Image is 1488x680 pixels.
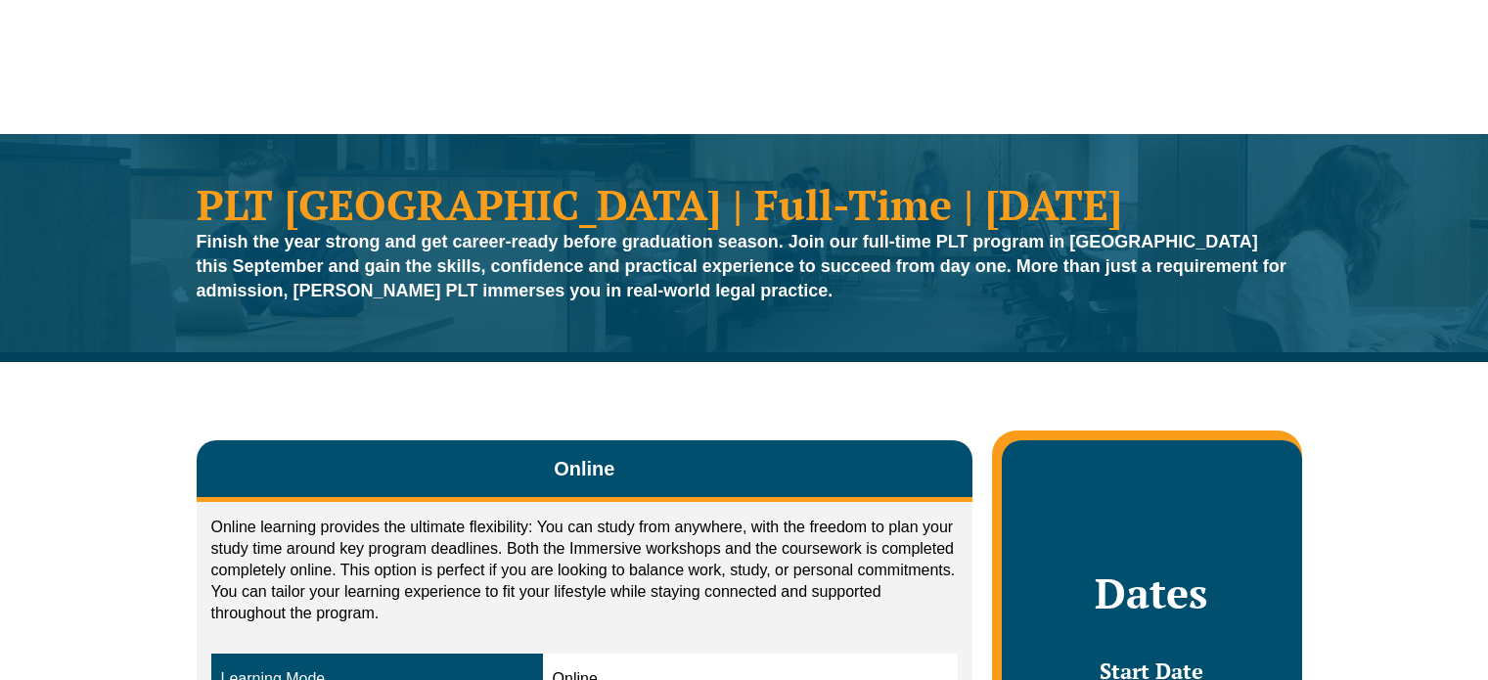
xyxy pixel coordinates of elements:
h2: Dates [1021,568,1282,617]
h1: PLT [GEOGRAPHIC_DATA] | Full-Time | [DATE] [197,183,1292,225]
p: Online learning provides the ultimate flexibility: You can study from anywhere, with the freedom ... [211,517,959,624]
strong: Finish the year strong and get career-ready before graduation season. Join our full-time PLT prog... [197,232,1286,300]
span: Online [554,455,614,482]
